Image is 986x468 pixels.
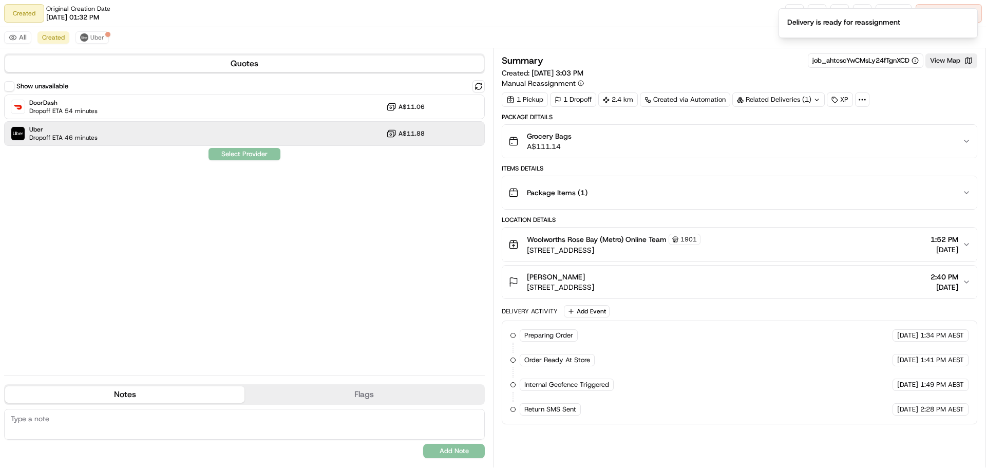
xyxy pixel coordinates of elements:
div: Location Details [502,216,977,224]
span: Preparing Order [524,331,573,340]
span: [STREET_ADDRESS] [527,282,594,292]
span: [DATE] [897,331,918,340]
button: job_ahtcscYwCMsLy24fTgnXCD [812,56,919,65]
a: Created via Automation [640,92,730,107]
span: [DATE] 3:03 PM [532,68,583,78]
div: 1 Pickup [502,92,548,107]
button: All [4,31,31,44]
span: DoorDash [29,99,98,107]
span: [DATE] 01:32 PM [46,13,99,22]
button: Notes [5,386,244,403]
div: 2.4 km [598,92,638,107]
span: 1:34 PM AEST [920,331,964,340]
div: Items Details [502,164,977,173]
button: [PERSON_NAME][STREET_ADDRESS]2:40 PM[DATE] [502,266,977,298]
span: 1:41 PM AEST [920,355,964,365]
div: 1 Dropoff [550,92,596,107]
span: 2:40 PM [931,272,958,282]
span: 1:49 PM AEST [920,380,964,389]
button: Quotes [5,55,484,72]
span: Uber [90,33,104,42]
button: View Map [925,53,977,68]
span: Uber [29,125,98,134]
span: Dropoff ETA 54 minutes [29,107,98,115]
span: [DATE] [897,405,918,414]
span: Created: [502,68,583,78]
span: Original Creation Date [46,5,110,13]
span: A$11.06 [399,103,425,111]
button: Flags [244,386,484,403]
span: [DATE] [931,282,958,292]
span: 2:28 PM AEST [920,405,964,414]
div: Related Deliveries (1) [732,92,825,107]
span: 1:52 PM [931,234,958,245]
span: A$111.14 [527,141,572,152]
span: Dropoff ETA 46 minutes [29,134,98,142]
img: Uber [11,127,25,140]
span: Grocery Bags [527,131,572,141]
span: 1901 [680,235,697,244]
h3: Summary [502,56,543,65]
button: Add Event [564,305,610,317]
span: Manual Reassignment [502,78,576,88]
div: Delivery Activity [502,307,558,315]
label: Show unavailable [16,82,68,91]
div: XP [827,92,853,107]
button: A$11.06 [386,102,425,112]
span: [DATE] [897,355,918,365]
button: A$11.88 [386,128,425,139]
span: Package Items ( 1 ) [527,188,587,198]
button: Created [37,31,69,44]
button: Uber [75,31,109,44]
button: Package Items (1) [502,176,977,209]
span: [PERSON_NAME] [527,272,585,282]
span: Woolworths Rose Bay (Metro) Online Team [527,234,667,245]
span: Return SMS Sent [524,405,576,414]
div: Delivery is ready for reassignment [787,17,900,27]
button: Grocery BagsA$111.14 [502,125,977,158]
img: DoorDash [11,100,25,114]
span: [DATE] [897,380,918,389]
span: Created [42,33,65,42]
span: Internal Geofence Triggered [524,380,609,389]
div: Package Details [502,113,977,121]
button: Manual Reassignment [502,78,584,88]
span: A$11.88 [399,129,425,138]
span: Order Ready At Store [524,355,590,365]
img: uber-new-logo.jpeg [80,33,88,42]
span: [STREET_ADDRESS] [527,245,700,255]
button: Woolworths Rose Bay (Metro) Online Team1901[STREET_ADDRESS]1:52 PM[DATE] [502,228,977,261]
span: [DATE] [931,245,958,255]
